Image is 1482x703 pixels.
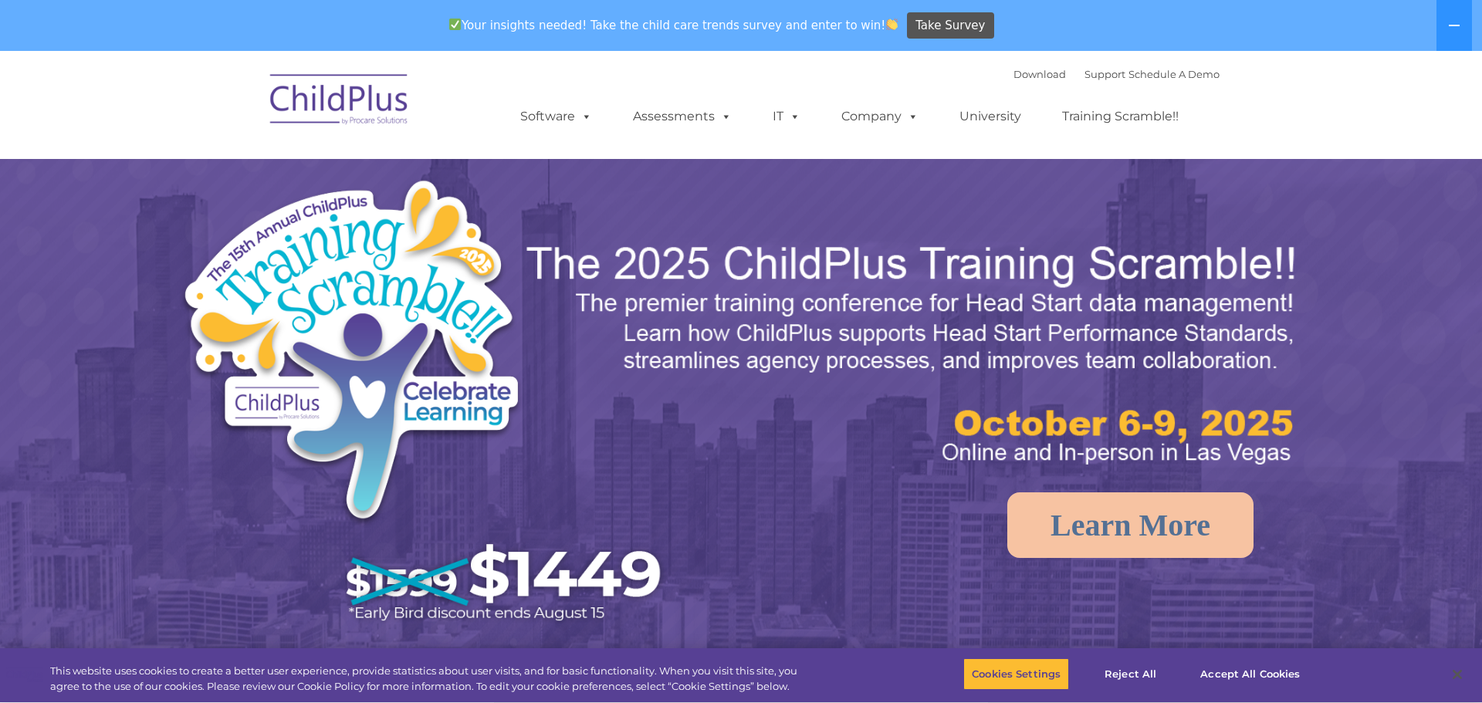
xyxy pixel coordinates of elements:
[1007,492,1254,558] a: Learn More
[442,10,905,40] span: Your insights needed! Take the child care trends survey and enter to win!
[1192,658,1308,691] button: Accept All Cookies
[262,63,417,140] img: ChildPlus by Procare Solutions
[886,19,898,30] img: 👏
[1013,68,1220,80] font: |
[50,664,815,694] div: This website uses cookies to create a better user experience, provide statistics about user visit...
[1013,68,1066,80] a: Download
[757,101,816,132] a: IT
[505,101,607,132] a: Software
[915,12,985,39] span: Take Survey
[1128,68,1220,80] a: Schedule A Demo
[963,658,1069,691] button: Cookies Settings
[617,101,747,132] a: Assessments
[215,102,262,113] span: Last name
[1440,657,1474,691] button: Close
[449,19,461,30] img: ✅
[826,101,934,132] a: Company
[215,165,280,177] span: Phone number
[944,101,1037,132] a: University
[1047,101,1194,132] a: Training Scramble!!
[907,12,994,39] a: Take Survey
[1082,658,1179,691] button: Reject All
[1084,68,1125,80] a: Support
